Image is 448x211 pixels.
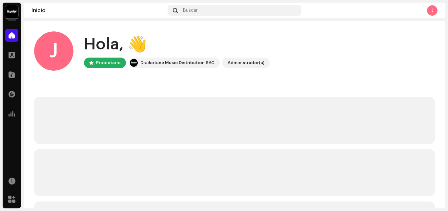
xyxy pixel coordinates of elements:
[427,5,438,16] div: J
[31,8,165,13] div: Inicio
[96,59,121,67] div: Propietario
[130,59,138,67] img: 10370c6a-d0e2-4592-b8a2-38f444b0ca44
[84,34,270,55] div: Hola, 👋
[183,8,198,13] span: Buscar
[34,31,73,71] div: J
[140,59,214,67] div: Draikotune Music Distribution SAC
[228,59,264,67] div: Administrador(a)
[5,5,18,18] img: 10370c6a-d0e2-4592-b8a2-38f444b0ca44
